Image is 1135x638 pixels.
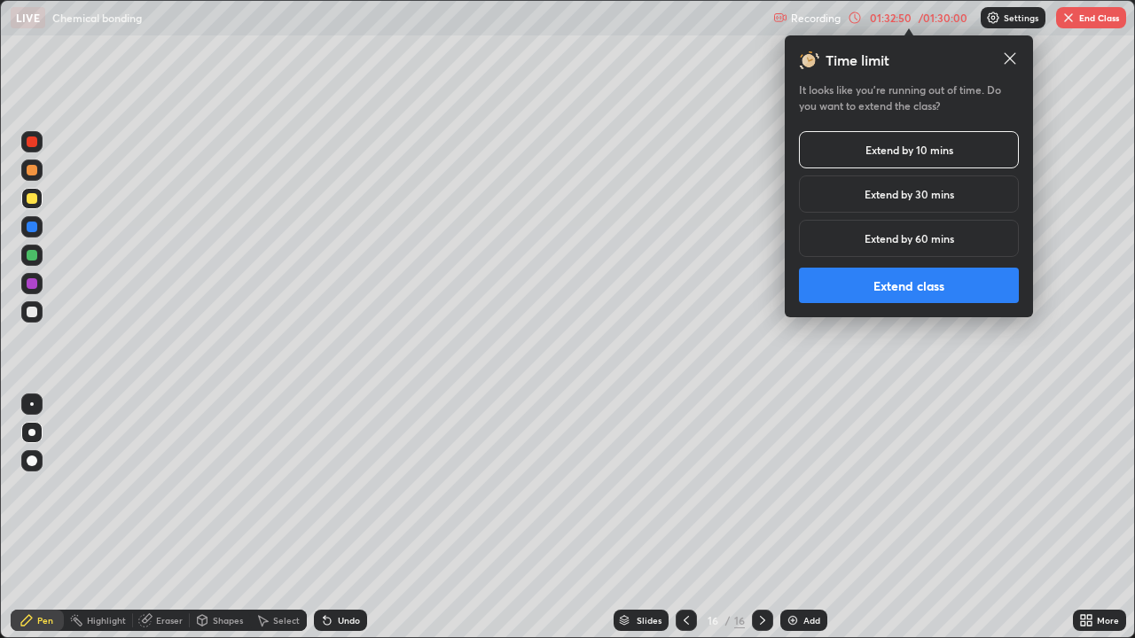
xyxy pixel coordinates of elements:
[1061,11,1076,25] img: end-class-cross
[734,612,745,628] div: 16
[803,616,820,625] div: Add
[986,11,1000,25] img: class-settings-icons
[1004,13,1038,22] p: Settings
[1097,616,1119,625] div: More
[865,186,954,202] h5: Extend by 30 mins
[156,616,183,625] div: Eraser
[273,616,300,625] div: Select
[213,616,243,625] div: Shapes
[1056,7,1126,28] button: End Class
[725,615,731,626] div: /
[799,268,1019,303] button: Extend class
[338,616,360,625] div: Undo
[87,616,126,625] div: Highlight
[704,615,722,626] div: 16
[865,142,953,158] h5: Extend by 10 mins
[52,11,142,25] p: Chemical bonding
[37,616,53,625] div: Pen
[799,82,1019,113] h5: It looks like you’re running out of time. Do you want to extend the class?
[826,50,889,71] h3: Time limit
[786,613,800,627] img: add-slide-button
[637,616,661,625] div: Slides
[16,11,40,25] p: LIVE
[865,12,915,23] div: 01:32:50
[791,12,841,25] p: Recording
[865,230,954,246] h5: Extend by 60 mins
[915,12,970,23] div: / 01:30:00
[773,11,787,25] img: recording.375f2c34.svg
